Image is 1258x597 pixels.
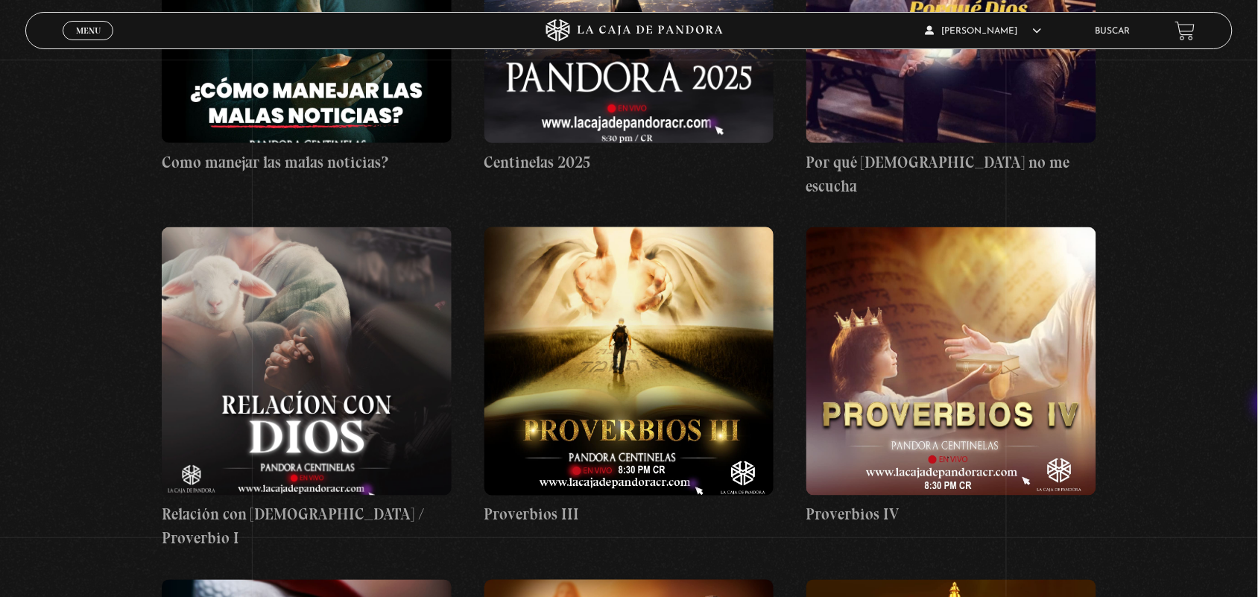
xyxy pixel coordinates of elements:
h4: Centinelas 2025 [484,151,774,174]
span: Menu [76,26,101,35]
h4: Proverbios IV [806,503,1096,527]
a: View your shopping cart [1175,21,1195,41]
h4: Proverbios III [484,503,774,527]
h4: Por qué [DEMOGRAPHIC_DATA] no me escucha [806,151,1096,198]
a: Relación con [DEMOGRAPHIC_DATA] / Proverbio I [162,227,452,550]
span: [PERSON_NAME] [926,27,1042,36]
span: Cerrar [71,39,106,49]
a: Buscar [1096,27,1131,36]
a: Proverbios IV [806,227,1096,527]
a: Proverbios III [484,227,774,527]
h4: Como manejar las malas noticias? [162,151,452,174]
h4: Relación con [DEMOGRAPHIC_DATA] / Proverbio I [162,503,452,550]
